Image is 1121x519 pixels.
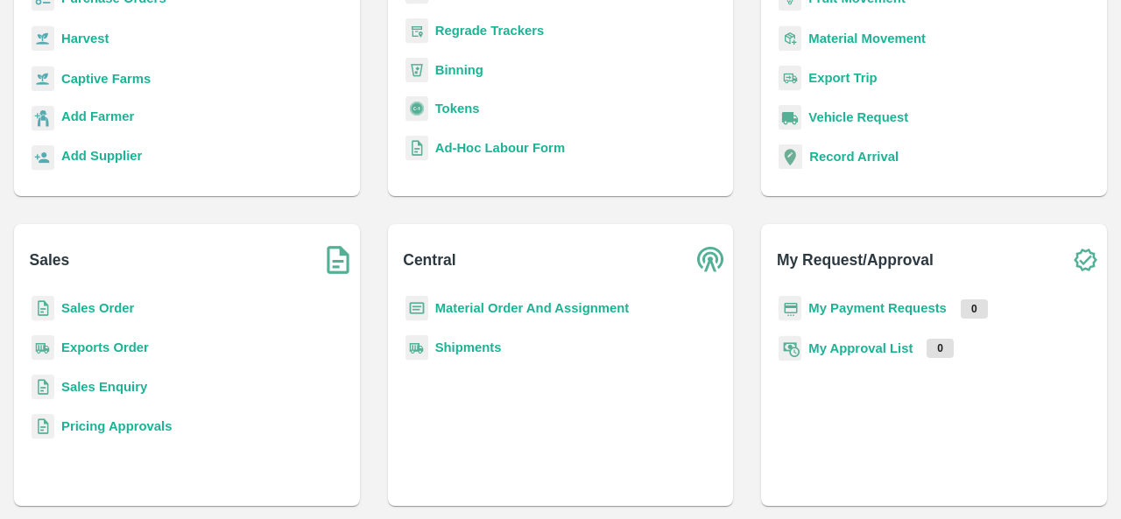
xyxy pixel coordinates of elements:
[61,380,147,394] a: Sales Enquiry
[777,248,934,272] b: My Request/Approval
[61,301,134,315] a: Sales Order
[435,63,483,77] a: Binning
[61,340,149,354] a: Exports Order
[61,419,172,433] a: Pricing Approvals
[779,335,801,361] img: approval
[779,296,801,321] img: payment
[1063,238,1107,282] img: check
[405,58,428,82] img: bin
[61,146,142,170] a: Add Supplier
[61,32,109,46] a: Harvest
[808,71,877,85] a: Export Trip
[32,145,54,171] img: supplier
[61,149,142,163] b: Add Supplier
[435,24,545,38] a: Regrade Trackers
[32,66,54,92] img: harvest
[30,248,70,272] b: Sales
[32,375,54,400] img: sales
[61,72,151,86] a: Captive Farms
[316,238,360,282] img: soSales
[779,66,801,91] img: delivery
[808,341,913,355] a: My Approval List
[435,141,565,155] a: Ad-Hoc Labour Form
[435,301,630,315] a: Material Order And Assignment
[779,144,802,169] img: recordArrival
[808,32,926,46] a: Material Movement
[32,414,54,439] img: sales
[809,150,899,164] a: Record Arrival
[32,106,54,131] img: farmer
[808,301,947,315] a: My Payment Requests
[779,25,801,52] img: material
[403,248,455,272] b: Central
[405,18,428,44] img: whTracker
[405,335,428,361] img: shipments
[61,109,134,123] b: Add Farmer
[435,340,502,354] a: Shipments
[927,339,954,358] p: 0
[405,296,428,321] img: centralMaterial
[435,102,480,116] a: Tokens
[405,136,428,161] img: sales
[32,25,54,52] img: harvest
[689,238,733,282] img: central
[961,299,988,319] p: 0
[808,110,908,124] a: Vehicle Request
[32,335,54,361] img: shipments
[405,96,428,122] img: tokens
[61,107,134,130] a: Add Farmer
[779,105,801,130] img: vehicle
[32,296,54,321] img: sales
